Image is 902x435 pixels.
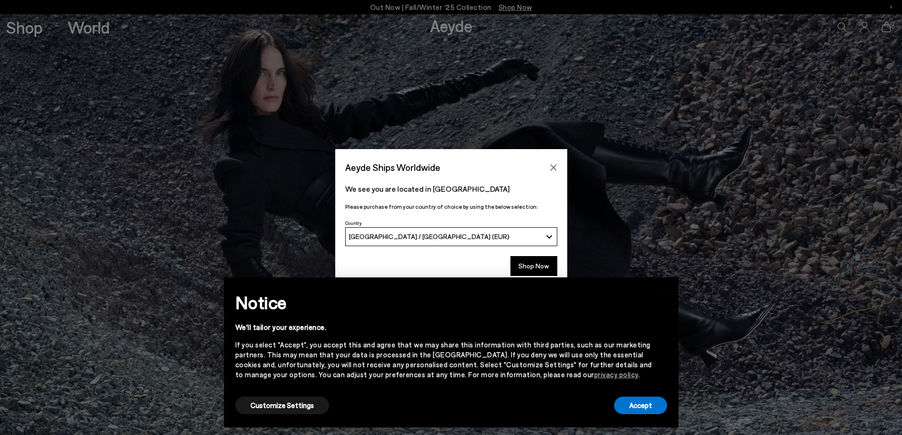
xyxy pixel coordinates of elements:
[345,202,557,211] p: Please purchase from your country of choice by using the below selection:
[349,232,509,240] span: [GEOGRAPHIC_DATA] / [GEOGRAPHIC_DATA] (EUR)
[660,284,667,298] span: ×
[510,256,557,276] button: Shop Now
[345,183,557,195] p: We see you are located in [GEOGRAPHIC_DATA]
[235,340,652,380] div: If you select "Accept", you accept this and agree that we may share this information with third p...
[345,159,440,176] span: Aeyde Ships Worldwide
[652,280,675,303] button: Close this notice
[546,160,561,175] button: Close
[235,322,652,332] div: We'll tailor your experience.
[235,397,329,414] button: Customize Settings
[235,290,652,315] h2: Notice
[345,220,362,226] span: Country
[614,397,667,414] button: Accept
[594,370,638,379] a: privacy policy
